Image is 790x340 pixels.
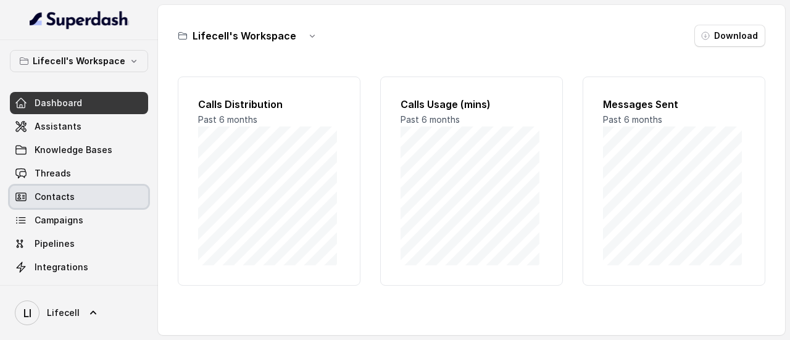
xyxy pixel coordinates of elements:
span: Knowledge Bases [35,144,112,156]
h2: Calls Distribution [198,97,340,112]
a: Assistants [10,115,148,138]
h2: Calls Usage (mins) [401,97,543,112]
p: Lifecell's Workspace [33,54,125,68]
a: Campaigns [10,209,148,231]
a: Pipelines [10,233,148,255]
button: Lifecell's Workspace [10,50,148,72]
a: Integrations [10,256,148,278]
a: Contacts [10,186,148,208]
span: Dashboard [35,97,82,109]
span: Campaigns [35,214,83,226]
a: Threads [10,162,148,185]
a: Lifecell [10,296,148,330]
span: Lifecell [47,307,80,319]
span: API Settings [35,284,88,297]
text: LI [23,307,31,320]
span: Past 6 months [603,114,662,125]
span: Past 6 months [198,114,257,125]
span: Contacts [35,191,75,203]
span: Assistants [35,120,81,133]
span: Past 6 months [401,114,460,125]
span: Threads [35,167,71,180]
img: light.svg [30,10,129,30]
h2: Messages Sent [603,97,745,112]
a: API Settings [10,280,148,302]
a: Dashboard [10,92,148,114]
span: Integrations [35,261,88,273]
h3: Lifecell's Workspace [193,28,296,43]
a: Knowledge Bases [10,139,148,161]
button: Download [694,25,765,47]
span: Pipelines [35,238,75,250]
